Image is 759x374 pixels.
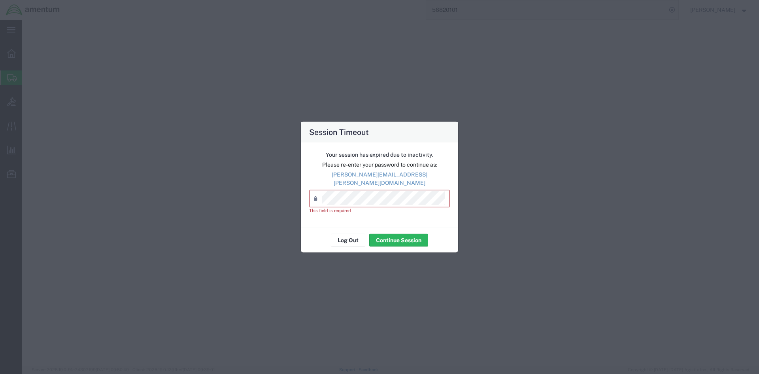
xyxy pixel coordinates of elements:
p: Please re-enter your password to continue as: [309,160,450,169]
p: [PERSON_NAME][EMAIL_ADDRESS][PERSON_NAME][DOMAIN_NAME] [309,171,450,187]
button: Continue Session [369,234,428,247]
button: Log Out [331,234,365,247]
p: Your session has expired due to inactivity. [309,150,450,159]
div: This field is required [309,207,450,214]
h4: Session Timeout [309,126,369,138]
